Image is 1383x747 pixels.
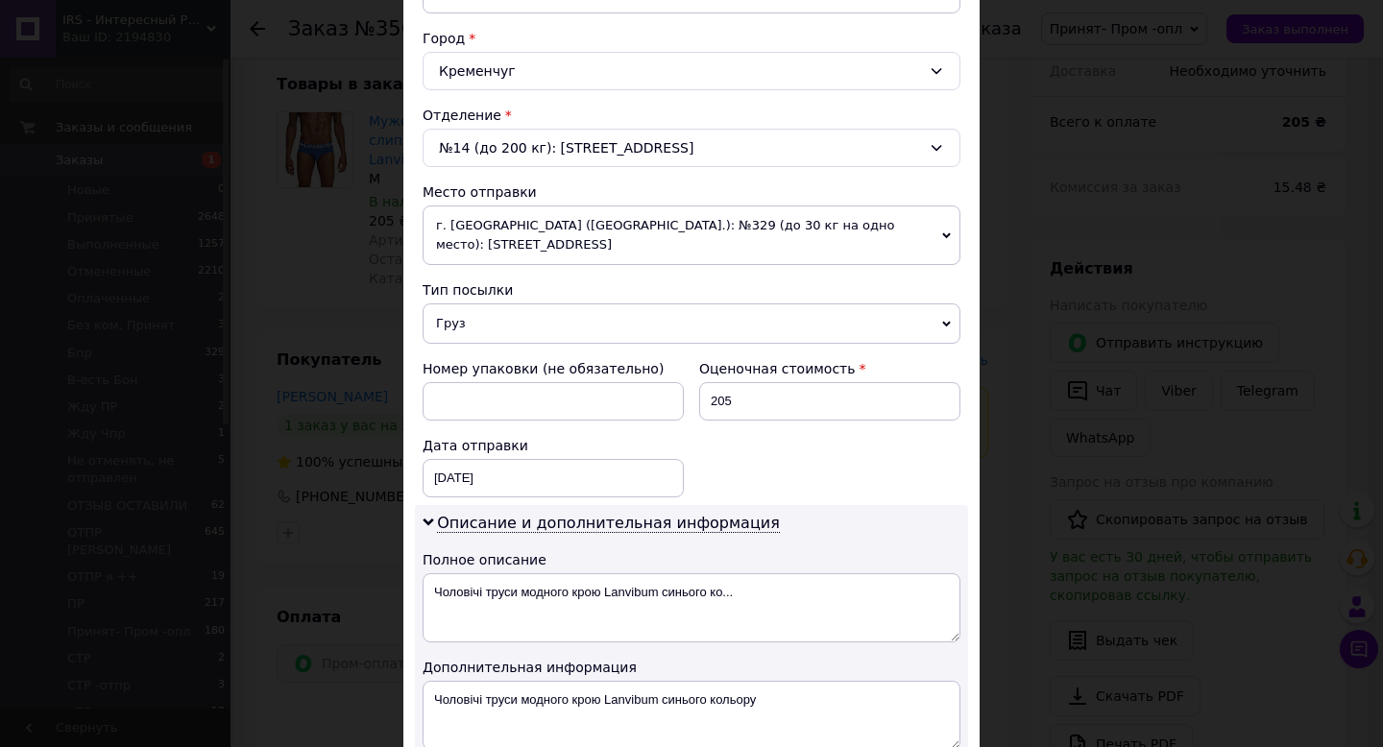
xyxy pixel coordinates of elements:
[423,29,960,48] div: Город
[437,514,780,533] span: Описание и дополнительная информация
[423,436,684,455] div: Дата отправки
[423,573,960,642] textarea: Чоловічі труси модного крою Lanvibum синього ко...
[423,550,960,569] div: Полное описание
[423,106,960,125] div: Отделение
[423,129,960,167] div: №14 (до 200 кг): [STREET_ADDRESS]
[423,282,513,298] span: Тип посылки
[423,359,684,378] div: Номер упаковки (не обязательно)
[423,205,960,265] span: г. [GEOGRAPHIC_DATA] ([GEOGRAPHIC_DATA].): №329 (до 30 кг на одно место): [STREET_ADDRESS]
[423,658,960,677] div: Дополнительная информация
[699,359,960,378] div: Оценочная стоимость
[423,52,960,90] div: Кременчуг
[423,303,960,344] span: Груз
[423,184,537,200] span: Место отправки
